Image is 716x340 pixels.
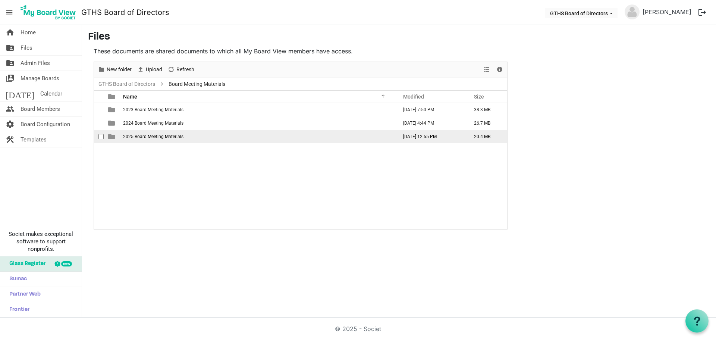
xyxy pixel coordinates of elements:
[104,103,121,116] td: is template cell column header type
[95,62,134,78] div: New folder
[495,65,505,74] button: Details
[6,302,29,317] span: Frontier
[121,103,395,116] td: 2023 Board Meeting Materials is template cell column header Name
[121,116,395,130] td: 2024 Board Meeting Materials is template cell column header Name
[104,116,121,130] td: is template cell column header type
[481,62,493,78] div: View
[136,65,164,74] button: Upload
[2,5,16,19] span: menu
[123,121,183,126] span: 2024 Board Meeting Materials
[625,4,640,19] img: no-profile-picture.svg
[18,3,81,22] a: My Board View Logo
[97,79,157,89] a: GTHS Board of Directors
[6,272,27,287] span: Sumac
[121,130,395,143] td: 2025 Board Meeting Materials is template cell column header Name
[123,107,183,112] span: 2023 Board Meeting Materials
[6,40,15,55] span: folder_shared
[166,65,196,74] button: Refresh
[106,65,132,74] span: New folder
[6,71,15,86] span: switch_account
[123,134,183,139] span: 2025 Board Meeting Materials
[403,94,424,100] span: Modified
[3,230,78,253] span: Societ makes exceptional software to support nonprofits.
[21,132,47,147] span: Templates
[395,116,466,130] td: December 02, 2024 4:44 PM column header Modified
[94,116,104,130] td: checkbox
[94,103,104,116] td: checkbox
[61,261,72,266] div: new
[94,47,508,56] p: These documents are shared documents to which all My Board View members have access.
[6,256,45,271] span: Glass Register
[176,65,195,74] span: Refresh
[21,25,36,40] span: Home
[474,94,484,100] span: Size
[395,130,466,143] td: August 14, 2025 12:55 PM column header Modified
[395,103,466,116] td: February 15, 2024 7:50 PM column header Modified
[694,4,710,20] button: logout
[40,86,62,101] span: Calendar
[6,102,15,116] span: people
[640,4,694,19] a: [PERSON_NAME]
[104,130,121,143] td: is template cell column header type
[21,102,60,116] span: Board Members
[21,117,70,132] span: Board Configuration
[94,130,104,143] td: checkbox
[97,65,133,74] button: New folder
[21,40,32,55] span: Files
[466,116,507,130] td: 26.7 MB is template cell column header Size
[6,117,15,132] span: settings
[134,62,165,78] div: Upload
[493,62,506,78] div: Details
[6,132,15,147] span: construction
[466,103,507,116] td: 38.3 MB is template cell column header Size
[18,3,78,22] img: My Board View Logo
[482,65,491,74] button: View dropdownbutton
[6,56,15,71] span: folder_shared
[167,79,227,89] span: Board Meeting Materials
[21,71,59,86] span: Manage Boards
[81,5,169,20] a: GTHS Board of Directors
[88,31,710,44] h3: Files
[6,287,41,302] span: Partner Web
[466,130,507,143] td: 20.4 MB is template cell column header Size
[6,25,15,40] span: home
[545,8,618,18] button: GTHS Board of Directors dropdownbutton
[165,62,197,78] div: Refresh
[123,94,137,100] span: Name
[6,86,34,101] span: [DATE]
[21,56,50,71] span: Admin Files
[145,65,163,74] span: Upload
[335,325,381,333] a: © 2025 - Societ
